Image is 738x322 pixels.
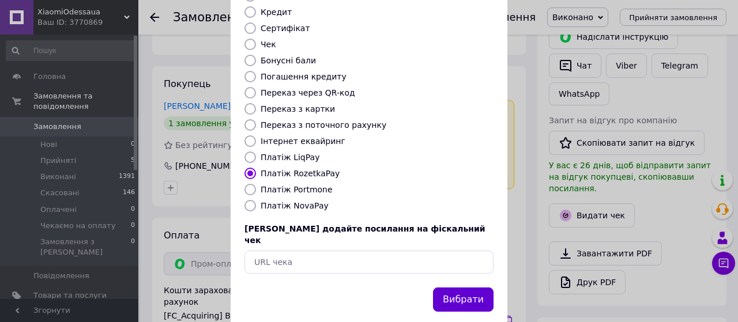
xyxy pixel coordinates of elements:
[261,201,329,210] label: Платіж NovaPay
[261,7,292,17] label: Кредит
[433,287,494,312] button: Вибрати
[261,120,386,130] label: Переказ з поточного рахунку
[261,72,347,81] label: Погашення кредиту
[261,40,276,49] label: Чек
[244,251,494,274] input: URL чека
[261,185,333,194] label: Платіж Portmone
[261,56,316,65] label: Бонусні бали
[261,24,310,33] label: Сертифікат
[261,169,340,178] label: Платіж RozetkaPay
[244,224,485,245] span: [PERSON_NAME] додайте посилання на фіскальний чек
[261,88,355,97] label: Переказ через QR-код
[261,104,335,113] label: Переказ з картки
[261,153,319,162] label: Платіж LiqPay
[261,137,345,146] label: Інтернет еквайринг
